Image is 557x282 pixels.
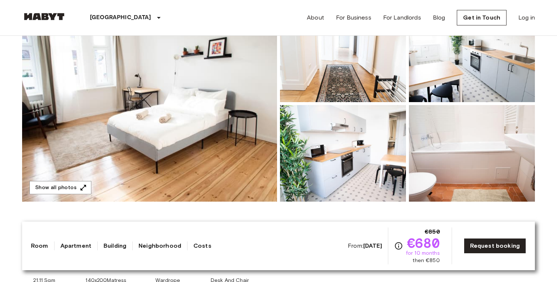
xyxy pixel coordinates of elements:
[457,10,507,25] a: Get in Touch
[104,241,126,250] a: Building
[425,227,440,236] span: €850
[336,13,371,22] a: For Business
[464,238,526,254] a: Request booking
[348,242,382,250] span: From:
[280,6,406,102] img: Picture of unit DE-01-070-001-03H
[22,6,277,202] img: Marketing picture of unit DE-01-070-001-03H
[363,242,382,249] b: [DATE]
[29,181,91,195] button: Show all photos
[22,219,535,230] span: About the room
[413,257,439,264] span: then €850
[60,241,91,250] a: Apartment
[394,241,403,250] svg: Check cost overview for full price breakdown. Please note that discounts apply to new joiners onl...
[406,250,440,257] span: for 10 months
[31,241,48,250] a: Room
[433,13,445,22] a: Blog
[90,13,151,22] p: [GEOGRAPHIC_DATA]
[383,13,421,22] a: For Landlords
[518,13,535,22] a: Log in
[139,241,181,250] a: Neighborhood
[409,105,535,202] img: Picture of unit DE-01-070-001-03H
[407,236,440,250] span: €680
[193,241,211,250] a: Costs
[280,105,406,202] img: Picture of unit DE-01-070-001-03H
[409,6,535,102] img: Picture of unit DE-01-070-001-03H
[22,13,66,20] img: Habyt
[307,13,324,22] a: About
